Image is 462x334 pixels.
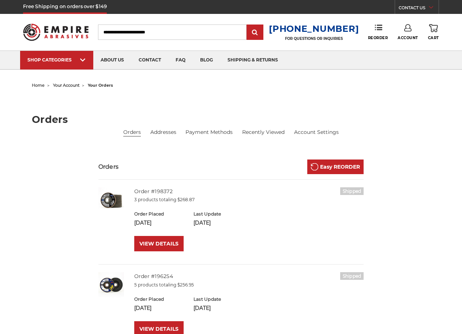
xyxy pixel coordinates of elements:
span: [DATE] [134,219,151,226]
a: VIEW DETAILS [134,236,184,251]
img: Black Hawk 4-1/2" x 7/8" Flap Disc Type 27 - 10 Pack [98,187,124,213]
a: faq [168,51,193,70]
h6: Order Placed [134,211,186,217]
a: Order #196254 [134,273,173,279]
span: [DATE] [194,305,211,311]
span: Cart [428,35,439,40]
span: [DATE] [194,219,211,226]
h6: Order Placed [134,296,186,303]
h6: Last Update [194,211,245,217]
a: Easy REORDER [307,160,364,174]
p: FOR QUESTIONS OR INQUIRIES [269,36,359,41]
h1: Orders [32,115,430,124]
p: 3 products totaling $268.87 [134,196,364,203]
a: contact [131,51,168,70]
h6: Shipped [340,187,364,195]
li: Orders [123,128,141,136]
a: home [32,83,45,88]
a: Payment Methods [185,128,233,136]
h6: Last Update [194,296,245,303]
a: Cart [428,24,439,40]
a: [PHONE_NUMBER] [269,23,359,34]
a: blog [193,51,220,70]
a: Recently Viewed [242,128,285,136]
span: Reorder [368,35,388,40]
a: your account [53,83,79,88]
a: CONTACT US [399,4,439,14]
a: shipping & returns [220,51,285,70]
img: Empire Abrasives [23,19,89,45]
p: 5 products totaling $256.95 [134,282,364,288]
input: Submit [248,25,262,40]
h6: Shipped [340,272,364,280]
div: SHOP CATEGORIES [27,57,86,63]
span: your orders [88,83,113,88]
a: Order #198372 [134,188,173,195]
a: Addresses [150,128,176,136]
a: Account Settings [294,128,339,136]
h3: Orders [98,162,119,171]
a: about us [93,51,131,70]
span: Account [398,35,418,40]
a: Reorder [368,24,388,40]
span: [DATE] [134,305,151,311]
